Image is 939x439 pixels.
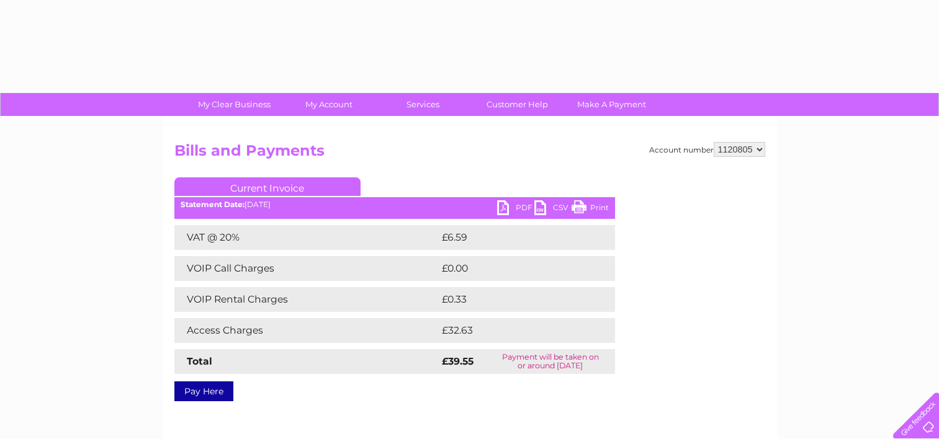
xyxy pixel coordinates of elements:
div: Account number [649,142,765,157]
td: £0.33 [439,287,586,312]
a: CSV [534,200,572,218]
td: Payment will be taken on or around [DATE] [486,349,615,374]
strong: Total [187,355,212,367]
a: PDF [497,200,534,218]
td: £32.63 [439,318,590,343]
td: £0.00 [439,256,586,281]
a: My Account [277,93,380,116]
td: Access Charges [174,318,439,343]
b: Statement Date: [181,200,245,209]
div: [DATE] [174,200,615,209]
a: Customer Help [466,93,568,116]
a: My Clear Business [183,93,285,116]
h2: Bills and Payments [174,142,765,166]
td: VAT @ 20% [174,225,439,250]
strong: £39.55 [442,355,474,367]
a: Pay Here [174,381,233,401]
td: £6.59 [439,225,586,250]
a: Services [372,93,474,116]
td: VOIP Rental Charges [174,287,439,312]
td: VOIP Call Charges [174,256,439,281]
a: Current Invoice [174,177,361,196]
a: Make A Payment [560,93,663,116]
a: Print [572,200,609,218]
